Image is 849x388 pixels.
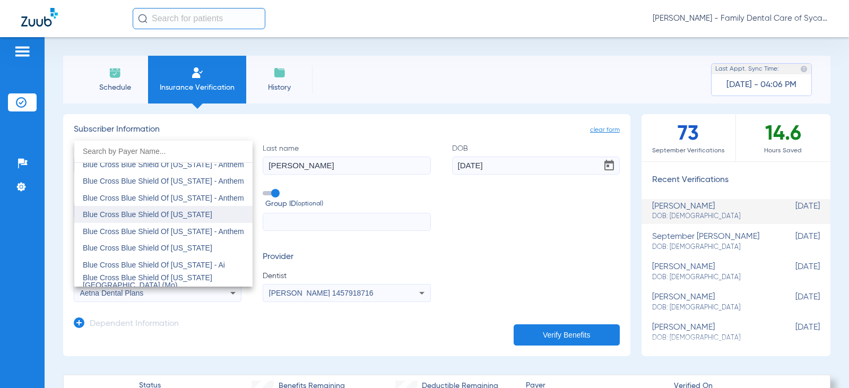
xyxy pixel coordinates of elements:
[83,194,244,202] span: Blue Cross Blue Shield Of [US_STATE] - Anthem
[83,210,212,219] span: Blue Cross Blue Shield Of [US_STATE]
[83,227,244,236] span: Blue Cross Blue Shield Of [US_STATE] - Anthem
[83,261,225,269] span: Blue Cross Blue Shield Of [US_STATE] - Ai
[74,141,253,162] input: dropdown search
[83,244,212,252] span: Blue Cross Blue Shield Of [US_STATE]
[83,160,244,169] span: Blue Cross Blue Shield Of [US_STATE] - Anthem
[83,177,244,185] span: Blue Cross Blue Shield Of [US_STATE] - Anthem
[83,273,212,289] span: Blue Cross Blue Shield Of [US_STATE][GEOGRAPHIC_DATA] (Mo)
